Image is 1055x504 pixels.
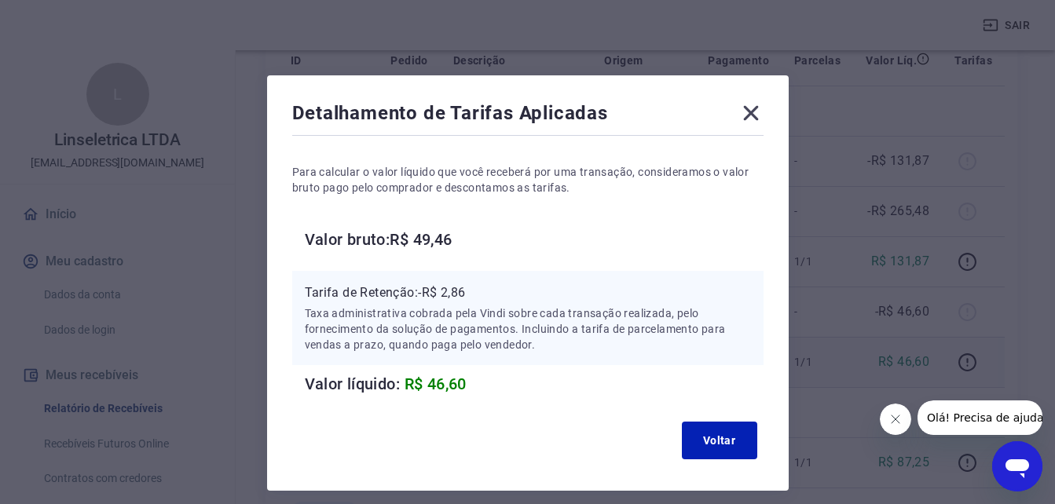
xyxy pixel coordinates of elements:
[992,441,1042,491] iframe: Botão para abrir a janela de mensagens
[880,404,911,435] iframe: Fechar mensagem
[405,374,467,393] span: R$ 46,60
[305,227,764,252] h6: Valor bruto: R$ 49,46
[682,422,757,459] button: Voltar
[292,164,764,195] p: Para calcular o valor líquido que você receberá por uma transação, consideramos o valor bruto pag...
[305,305,751,352] p: Taxa administrativa cobrada pela Vindi sobre cada transação realizada, pelo fornecimento da soluç...
[305,371,764,396] h6: Valor líquido:
[292,100,764,132] div: Detalhamento de Tarifas Aplicadas
[305,283,751,302] p: Tarifa de Retenção: -R$ 2,86
[9,11,132,24] span: Olá! Precisa de ajuda?
[918,400,1042,435] iframe: Mensagem da empresa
